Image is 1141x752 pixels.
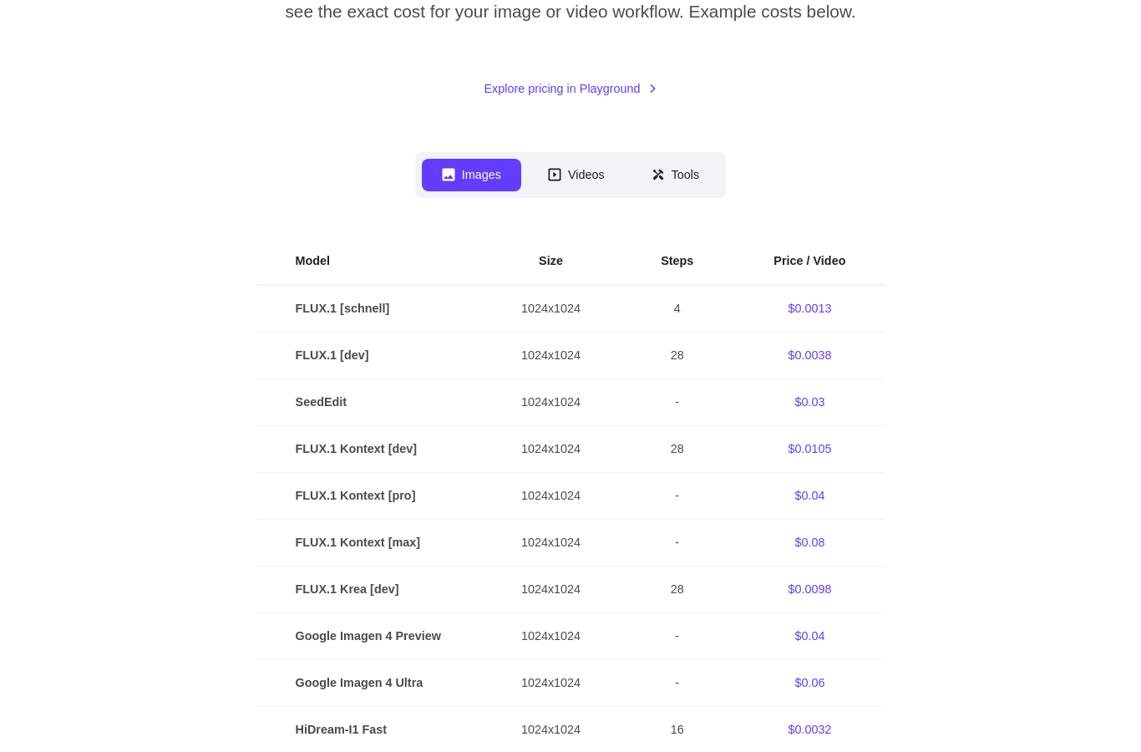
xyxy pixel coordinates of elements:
td: - [621,379,733,426]
td: - [621,521,733,567]
button: Videos [528,160,625,192]
td: Google Imagen 4 Ultra [256,661,481,708]
td: 1024x1024 [481,286,621,333]
td: 1024x1024 [481,333,621,379]
td: 28 [621,333,733,379]
th: Steps [621,239,733,286]
td: $0.08 [733,521,885,567]
td: $0.0105 [733,426,885,473]
td: $0.0038 [733,333,885,379]
td: 1024x1024 [481,379,621,426]
th: Size [481,239,621,286]
td: $0.03 [733,379,885,426]
td: $0.04 [733,474,885,521]
td: FLUX.1 [dev] [256,333,481,379]
th: Model [256,239,481,286]
td: FLUX.1 Kontext [dev] [256,426,481,473]
td: Google Imagen 4 Preview [256,614,481,661]
td: 1024x1024 [481,614,621,661]
a: Explore pricing in Playground [484,80,657,99]
td: FLUX.1 Kontext [max] [256,521,481,567]
td: FLUX.1 Kontext [pro] [256,474,481,521]
td: 1024x1024 [481,661,621,708]
td: - [621,474,733,521]
td: 28 [621,426,733,473]
th: Price / Video [733,239,885,286]
button: Images [422,160,521,192]
button: Tools [631,160,720,192]
td: 28 [621,567,733,614]
td: $0.0013 [733,286,885,333]
td: 1024x1024 [481,567,621,614]
td: 1024x1024 [481,426,621,473]
td: $0.06 [733,661,885,708]
td: - [621,661,733,708]
td: FLUX.1 Krea [dev] [256,567,481,614]
td: $0.04 [733,614,885,661]
td: 1024x1024 [481,521,621,567]
td: FLUX.1 [schnell] [256,286,481,333]
td: - [621,614,733,661]
td: 4 [621,286,733,333]
td: SeedEdit [256,379,481,426]
td: $0.0098 [733,567,885,614]
td: 1024x1024 [481,474,621,521]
